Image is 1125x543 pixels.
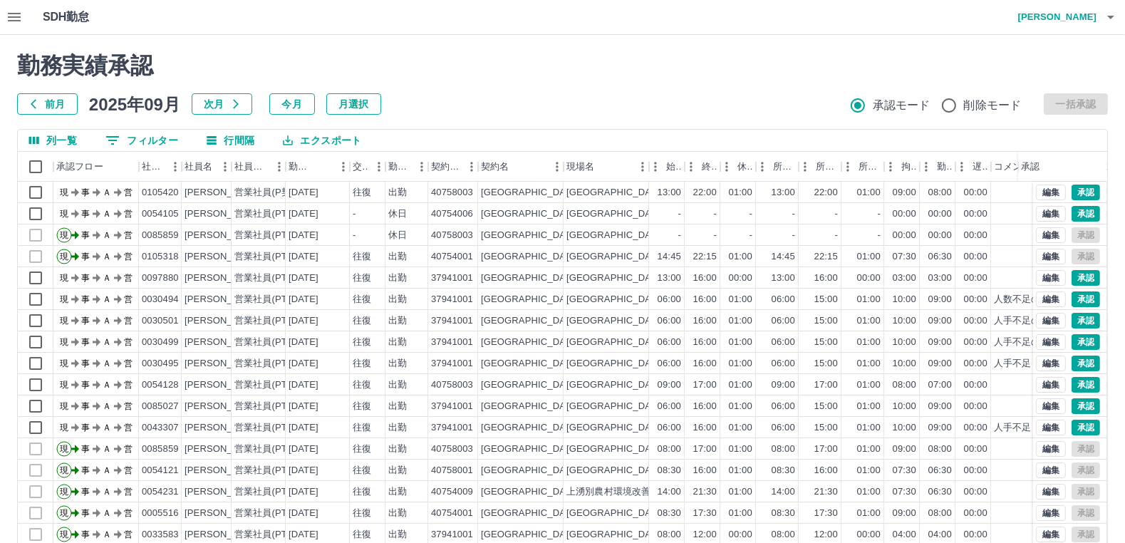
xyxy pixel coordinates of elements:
div: 0105318 [142,250,179,264]
button: 承認 [1072,356,1100,371]
div: 出勤 [388,378,407,392]
div: [DATE] [289,378,318,392]
text: 現 [60,209,68,219]
div: 15:00 [814,314,838,328]
div: 所定終業 [816,152,839,182]
div: 15:00 [814,336,838,349]
text: 現 [60,358,68,368]
button: 編集 [1036,185,1066,200]
div: 37941001 [431,357,473,371]
div: 営業社員(P契約) [234,186,304,200]
div: [PERSON_NAME] [185,314,262,328]
button: メニュー [411,156,432,177]
div: 遅刻等 [955,152,991,182]
text: 営 [124,187,133,197]
button: 今月 [269,93,315,115]
div: [GEOGRAPHIC_DATA] [481,229,579,242]
div: 承認フロー [53,152,139,182]
div: 営業社員(PT契約) [234,336,309,349]
div: - [353,229,356,242]
div: 22:00 [814,186,838,200]
div: 現場名 [566,152,594,182]
div: 37941001 [431,293,473,306]
div: 0030499 [142,336,179,349]
button: 承認 [1072,270,1100,286]
div: 休日 [388,229,407,242]
button: 編集 [1036,227,1066,243]
div: 営業社員(PT契約) [234,314,309,328]
div: 営業社員(PT契約) [234,357,309,371]
div: [GEOGRAPHIC_DATA]([GEOGRAPHIC_DATA]・弓道場・[GEOGRAPHIC_DATA]含む) [566,250,933,264]
div: [GEOGRAPHIC_DATA]学校給食センター [566,357,740,371]
text: 現 [60,316,68,326]
div: [PERSON_NAME] [185,271,262,285]
div: 往復 [353,378,371,392]
text: 事 [81,316,90,326]
div: - [678,229,681,242]
div: 06:00 [772,336,795,349]
div: 09:00 [928,336,952,349]
div: 出勤 [388,271,407,285]
div: 0030494 [142,293,179,306]
div: [GEOGRAPHIC_DATA] [566,207,665,221]
div: 37941001 [431,336,473,349]
div: 00:00 [964,229,987,242]
div: 08:00 [928,186,952,200]
text: Ａ [103,294,111,304]
div: 00:00 [964,357,987,371]
button: 編集 [1036,270,1066,286]
div: 勤務区分 [385,152,428,182]
div: 06:00 [658,336,681,349]
button: メニュー [269,156,290,177]
div: - [678,207,681,221]
div: [PERSON_NAME] [185,293,262,306]
text: 事 [81,294,90,304]
div: - [750,229,752,242]
div: [PERSON_NAME] [185,207,262,221]
h2: 勤務実績承認 [17,52,1108,79]
text: 営 [124,209,133,219]
text: 事 [81,337,90,347]
div: 06:00 [658,293,681,306]
div: 往復 [353,314,371,328]
div: 16:00 [693,336,717,349]
div: [GEOGRAPHIC_DATA] [481,250,579,264]
div: [GEOGRAPHIC_DATA] [481,336,579,349]
button: 編集 [1036,484,1066,500]
div: 社員区分 [232,152,286,182]
div: 勤務日 [286,152,350,182]
div: [GEOGRAPHIC_DATA] [481,378,579,392]
button: 承認 [1072,185,1100,200]
div: 37941001 [431,271,473,285]
div: 01:00 [729,357,752,371]
h5: 2025年09月 [89,93,180,115]
div: 00:00 [964,207,987,221]
text: Ａ [103,273,111,283]
div: [GEOGRAPHIC_DATA]学校給食センター [566,314,740,328]
div: 社員区分 [234,152,269,182]
button: メニュー [368,156,390,177]
div: 終業 [685,152,720,182]
div: 01:00 [857,357,881,371]
text: 現 [60,252,68,262]
div: [DATE] [289,293,318,306]
div: 01:00 [857,314,881,328]
div: 往復 [353,357,371,371]
button: メニュー [214,156,236,177]
div: [GEOGRAPHIC_DATA]学校給食センター [566,293,740,306]
div: 営業社員(PT契約) [234,250,309,264]
div: [GEOGRAPHIC_DATA] [481,314,579,328]
div: 勤務日 [289,152,313,182]
div: 遅刻等 [973,152,988,182]
text: 事 [81,209,90,219]
div: 交通費 [353,152,368,182]
span: 削除モード [964,97,1022,114]
div: 契約名 [478,152,564,182]
div: 契約コード [428,152,478,182]
div: 00:00 [964,336,987,349]
div: 所定開始 [756,152,799,182]
div: 09:00 [928,293,952,306]
div: 勤務 [920,152,955,182]
div: 所定開始 [773,152,796,182]
div: 往復 [353,250,371,264]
